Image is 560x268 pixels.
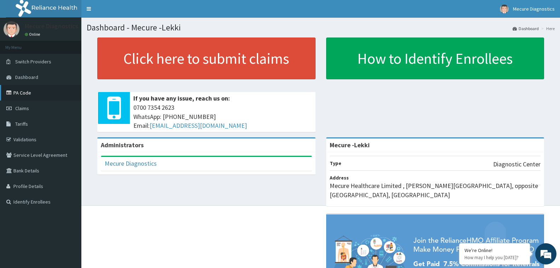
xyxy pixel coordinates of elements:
img: User Image [500,5,509,13]
a: Mecure Diagnostics [105,159,157,167]
span: 0700 7354 2623 WhatsApp: [PHONE_NUMBER] Email: [133,103,312,130]
a: How to Identify Enrollees [326,38,544,79]
span: Mecure Diagnostics [513,6,555,12]
strong: Mecure -Lekki [330,141,370,149]
a: Click here to submit claims [97,38,316,79]
p: Mecure Healthcare Limited , [PERSON_NAME][GEOGRAPHIC_DATA], opposite [GEOGRAPHIC_DATA], [GEOGRAPH... [330,181,541,199]
b: Administrators [101,141,144,149]
a: [EMAIL_ADDRESS][DOMAIN_NAME] [150,121,247,130]
span: Claims [15,105,29,112]
b: Type [330,160,341,166]
span: Switch Providers [15,58,51,65]
a: Online [25,32,42,37]
h1: Dashboard - Mecure -Lekki [87,23,555,32]
span: Dashboard [15,74,38,80]
span: Tariffs [15,121,28,127]
b: If you have any issue, reach us on: [133,94,230,102]
b: Address [330,175,349,181]
img: User Image [4,21,19,37]
p: How may I help you today? [464,255,525,261]
p: Diagnostic Center [493,160,541,169]
a: Dashboard [513,25,539,32]
div: We're Online! [464,247,525,253]
li: Here [539,25,555,32]
p: Mecure Diagnostics [25,23,78,29]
